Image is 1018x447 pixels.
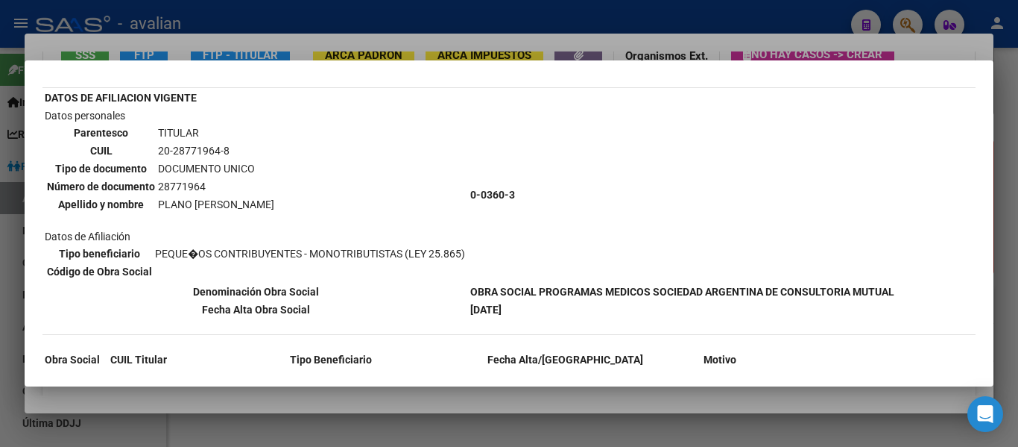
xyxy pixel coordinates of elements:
th: Número de documento [46,178,156,195]
td: PLANO [PERSON_NAME] [157,196,275,213]
th: CUIL [46,143,156,159]
td: 20-28771964-8 [157,143,275,159]
th: Obra Social [44,351,101,368]
th: Tipo de documento [46,160,156,177]
th: Motivo [645,351,794,368]
td: Datos personales Datos de Afiliación [44,107,468,282]
td: TITULAR [157,125,275,141]
b: [DATE] [470,304,502,316]
th: Fecha Alta/[GEOGRAPHIC_DATA] [487,351,644,368]
th: Apellido y nombre [46,196,156,213]
th: CUIL Titular [102,351,175,368]
div: Open Intercom Messenger [967,396,1003,432]
b: DATOS DE AFILIACION VIGENTE [45,92,197,104]
th: Fecha Alta Obra Social [44,301,468,318]
b: 0-0360-3 [470,189,515,201]
td: DOCUMENTO UNICO [157,160,275,177]
th: Parentesco [46,125,156,141]
b: OBRA SOCIAL PROGRAMAS MEDICOS SOCIEDAD ARGENTINA DE CONSULTORIA MUTUAL [470,286,894,298]
td: 28771964 [157,178,275,195]
th: Tipo Beneficiario [177,351,485,368]
th: Denominación Obra Social [44,284,468,300]
th: Código de Obra Social [46,263,153,280]
th: Tipo beneficiario [46,246,153,262]
td: PEQUE�OS CONTRIBUYENTES - MONOTRIBUTISTAS (LEY 25.865) [154,246,466,262]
